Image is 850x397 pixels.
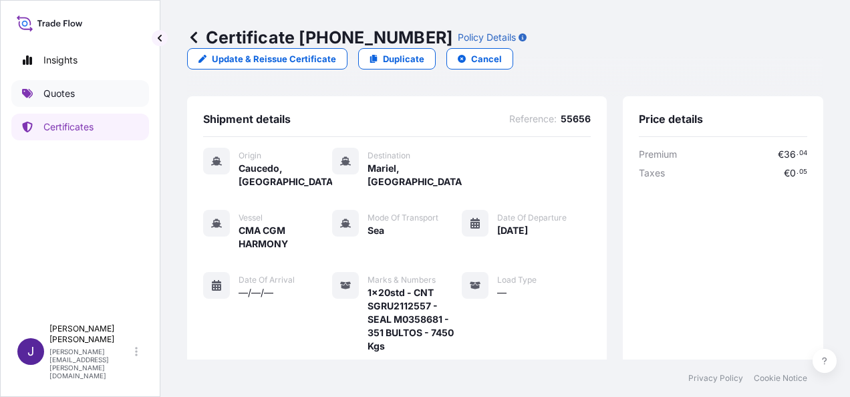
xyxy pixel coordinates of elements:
span: 05 [799,170,807,174]
a: Cookie Notice [754,373,807,384]
span: Marks & Numbers [368,275,436,285]
p: [PERSON_NAME] [PERSON_NAME] [49,323,132,345]
span: Sea [368,224,384,237]
a: Insights [11,47,149,74]
p: Insights [43,53,78,67]
span: 0 [790,168,796,178]
span: Date of Departure [497,213,567,223]
p: Certificate [PHONE_NUMBER] [187,27,452,48]
p: [PERSON_NAME][EMAIL_ADDRESS][PERSON_NAME][DOMAIN_NAME] [49,348,132,380]
span: — [497,286,507,299]
span: Caucedo, [GEOGRAPHIC_DATA] [239,162,332,188]
span: Price details [639,112,703,126]
a: Certificates [11,114,149,140]
span: € [784,168,790,178]
span: Vessel [239,213,263,223]
a: Privacy Policy [688,373,743,384]
a: Quotes [11,80,149,107]
p: Cancel [471,52,502,65]
span: J [27,345,34,358]
span: Reference : [509,112,557,126]
span: [DATE] [497,224,528,237]
span: CMA CGM HARMONY [239,224,332,251]
span: Destination [368,150,410,161]
span: 04 [799,151,807,156]
span: 55656 [561,112,591,126]
span: Origin [239,150,261,161]
span: Load Type [497,275,537,285]
p: Policy Details [458,31,516,44]
span: 36 [784,150,796,159]
span: Date of Arrival [239,275,295,285]
a: Duplicate [358,48,436,70]
p: Quotes [43,87,75,100]
span: . [797,170,799,174]
span: —/—/— [239,286,273,299]
span: Mariel, [GEOGRAPHIC_DATA] [368,162,461,188]
button: Cancel [446,48,513,70]
span: € [778,150,784,159]
span: . [797,151,799,156]
span: Premium [639,148,677,161]
p: Duplicate [383,52,424,65]
span: 1x20std - CNT SGRU2112557 - SEAL M0358681 - 351 BULTOS - 7450 Kgs [368,286,461,353]
a: Update & Reissue Certificate [187,48,347,70]
span: Taxes [639,166,665,180]
p: Certificates [43,120,94,134]
span: Shipment details [203,112,291,126]
p: Update & Reissue Certificate [212,52,336,65]
span: Mode of Transport [368,213,438,223]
